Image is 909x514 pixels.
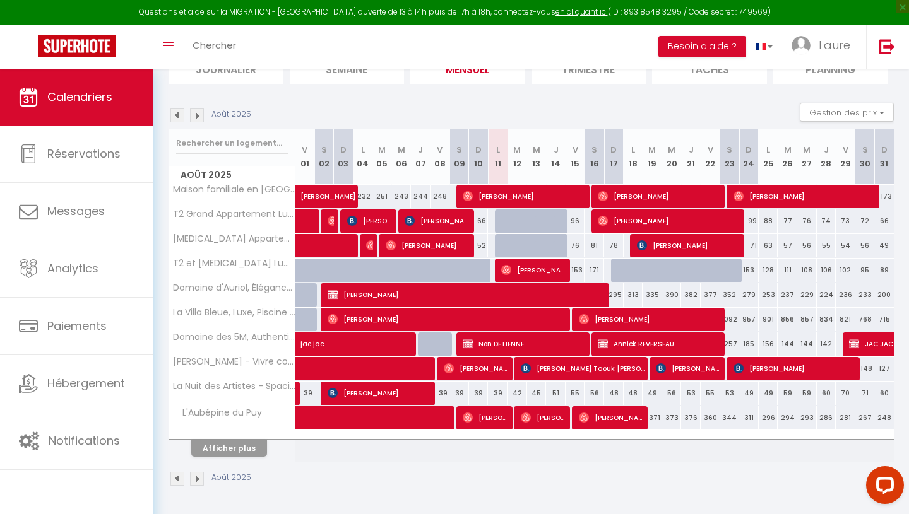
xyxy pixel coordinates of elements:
[171,357,297,366] span: [PERSON_NAME] - Vivre comme un [DEMOGRAPHIC_DATA] en [GEOGRAPHIC_DATA]
[488,129,508,185] th: 11
[585,234,604,257] div: 81
[778,382,797,405] div: 59
[604,129,624,185] th: 17
[701,283,720,307] div: 377
[521,406,566,429] span: [PERSON_NAME]
[171,259,297,268] span: T2 et [MEDICAL_DATA] Lumineux, Modernes et Bien Situés
[328,307,569,331] span: [PERSON_NAME]
[176,132,288,155] input: Rechercher un logement...
[604,283,624,307] div: 295
[658,36,746,57] button: Besoin d'aide ?
[527,129,547,185] th: 13
[475,144,482,156] abbr: D
[759,283,778,307] div: 253
[372,129,392,185] th: 05
[759,234,778,257] div: 63
[533,144,540,156] abbr: M
[817,406,836,429] div: 286
[378,144,386,156] abbr: M
[456,144,462,156] abbr: S
[720,332,740,356] div: 257
[778,234,797,257] div: 57
[778,259,797,282] div: 111
[418,144,423,156] abbr: J
[191,440,267,457] button: Afficher plus
[610,144,617,156] abbr: D
[300,325,475,349] span: jac jac
[513,144,521,156] abbr: M
[734,356,857,380] span: [PERSON_NAME]
[47,203,105,219] span: Messages
[727,144,732,156] abbr: S
[193,38,236,52] span: Chercher
[797,382,817,405] div: 59
[739,234,759,257] div: 71
[437,144,443,156] abbr: V
[604,234,624,257] div: 78
[347,209,393,233] span: [PERSON_NAME]
[797,308,817,331] div: 857
[759,382,778,405] div: 49
[295,332,315,356] a: jac jac
[469,234,489,257] div: 52
[681,382,701,405] div: 53
[566,209,585,233] div: 96
[391,129,411,185] th: 06
[449,382,469,405] div: 39
[555,6,608,17] a: en cliquant ici
[47,146,121,161] span: Réservations
[778,332,797,356] div: 144
[701,406,720,429] div: 360
[797,283,817,307] div: 229
[566,382,585,405] div: 55
[689,144,694,156] abbr: J
[720,382,740,405] div: 53
[817,234,836,257] div: 55
[643,283,662,307] div: 335
[836,234,855,257] div: 54
[295,382,315,405] div: 39
[656,356,721,380] span: [PERSON_NAME]
[746,144,752,156] abbr: D
[836,259,855,282] div: 102
[328,381,432,405] span: [PERSON_NAME]
[598,209,741,233] span: [PERSON_NAME]
[508,129,527,185] th: 12
[295,129,315,185] th: 01
[681,283,701,307] div: 382
[855,308,875,331] div: 768
[662,129,682,185] th: 20
[469,209,489,233] div: 66
[855,357,875,380] div: 148
[855,259,875,282] div: 95
[566,259,585,282] div: 153
[411,129,431,185] th: 07
[353,129,372,185] th: 04
[739,283,759,307] div: 279
[624,283,643,307] div: 313
[566,129,585,185] th: 15
[171,332,297,342] span: Domaine des 5M, Authenticité et Élégance au cœur du [GEOGRAPHIC_DATA]
[855,209,875,233] div: 72
[759,259,778,282] div: 128
[836,382,855,405] div: 70
[171,308,297,317] span: La Villa Bleue, Luxe, Piscine et Spa
[701,382,720,405] div: 55
[573,144,578,156] abbr: V
[631,144,635,156] abbr: L
[662,382,682,405] div: 56
[361,144,365,156] abbr: L
[398,144,405,156] abbr: M
[169,166,295,184] span: Août 2025
[874,283,894,307] div: 200
[624,129,643,185] th: 18
[862,144,868,156] abbr: S
[604,382,624,405] div: 48
[386,233,470,257] span: [PERSON_NAME]
[171,283,297,293] span: Domaine d'Auriol, Élégance et Vue d'Exception
[782,25,866,69] a: ... Laure
[734,184,877,208] span: [PERSON_NAME]
[300,178,388,202] span: [PERSON_NAME]
[784,144,792,156] abbr: M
